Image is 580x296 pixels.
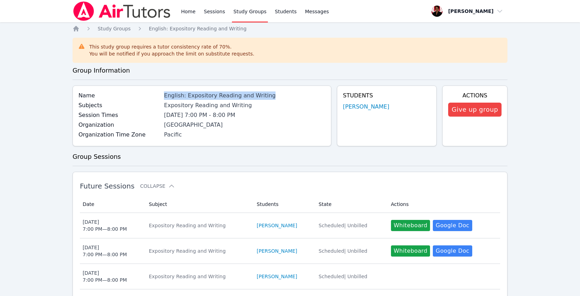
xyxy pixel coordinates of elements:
img: Air Tutors [73,1,171,21]
div: Expository Reading and Writing [149,273,248,280]
div: Expository Reading and Writing [149,222,248,229]
div: [DATE] 7:00 PM — 8:00 PM [83,219,127,232]
button: Whiteboard [391,220,430,231]
a: [PERSON_NAME] [257,273,297,280]
th: Subject [145,196,253,213]
span: Messages [305,8,329,15]
button: Whiteboard [391,245,430,257]
h4: Actions [448,91,502,100]
span: Study Groups [98,26,131,31]
a: Study Groups [98,25,131,32]
label: Organization Time Zone [78,131,160,139]
a: Google Doc [433,245,472,257]
div: English: Expository Reading and Writing [164,91,325,100]
tr: [DATE]7:00 PM—8:00 PMExpository Reading and Writing[PERSON_NAME]Scheduled| UnbilledWhiteboardGoog... [80,213,500,238]
tr: [DATE]7:00 PM—8:00 PMExpository Reading and Writing[PERSON_NAME]Scheduled| Unbilled [80,264,500,289]
nav: Breadcrumb [73,25,507,32]
li: [DATE] 7:00 PM - 8:00 PM [164,111,325,119]
h3: Group Sessions [73,152,507,162]
div: This study group requires a tutor consistency rate of 70 %. [89,43,254,57]
div: Expository Reading and Writing [164,101,325,110]
span: Scheduled | Unbilled [319,223,368,228]
tr: [DATE]7:00 PM—8:00 PMExpository Reading and Writing[PERSON_NAME]Scheduled| UnbilledWhiteboardGoog... [80,238,500,264]
a: [PERSON_NAME] [343,103,389,111]
h3: Group Information [73,66,507,75]
label: Session Times [78,111,160,119]
th: Actions [387,196,500,213]
label: Organization [78,121,160,129]
th: State [315,196,387,213]
span: Future Sessions [80,182,135,190]
div: You will be notified if you approach the limit on substitute requests. [89,50,254,57]
th: Students [253,196,315,213]
div: Pacific [164,131,325,139]
a: Google Doc [433,220,472,231]
span: English: Expository Reading and Writing [149,26,247,31]
a: [PERSON_NAME] [257,222,297,229]
span: Scheduled | Unbilled [319,248,368,254]
label: Subjects [78,101,160,110]
button: Give up group [448,103,502,117]
button: Collapse [140,183,175,190]
a: [PERSON_NAME] [257,247,297,254]
h4: Students [343,91,431,100]
div: Expository Reading and Writing [149,247,248,254]
div: [DATE] 7:00 PM — 8:00 PM [83,269,127,283]
div: [DATE] 7:00 PM — 8:00 PM [83,244,127,258]
div: [GEOGRAPHIC_DATA] [164,121,325,129]
th: Date [80,196,145,213]
a: English: Expository Reading and Writing [149,25,247,32]
label: Name [78,91,160,100]
span: Scheduled | Unbilled [319,274,368,279]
